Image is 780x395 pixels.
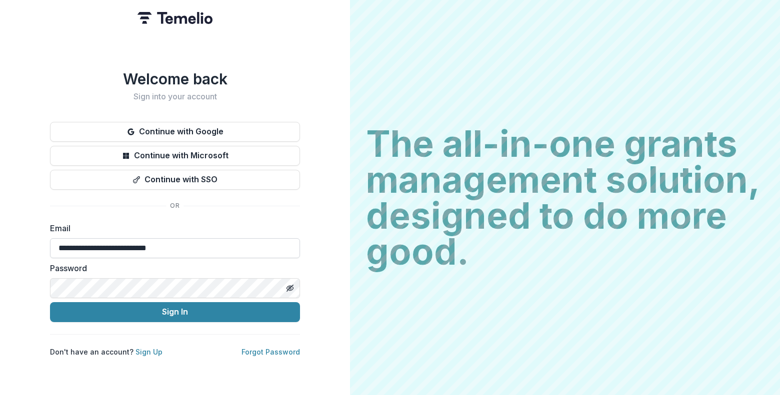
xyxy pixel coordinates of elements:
[50,170,300,190] button: Continue with SSO
[50,92,300,101] h2: Sign into your account
[50,146,300,166] button: Continue with Microsoft
[241,348,300,356] a: Forgot Password
[282,280,298,296] button: Toggle password visibility
[50,302,300,322] button: Sign In
[50,122,300,142] button: Continue with Google
[50,70,300,88] h1: Welcome back
[50,262,294,274] label: Password
[50,347,162,357] p: Don't have an account?
[137,12,212,24] img: Temelio
[135,348,162,356] a: Sign Up
[50,222,294,234] label: Email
